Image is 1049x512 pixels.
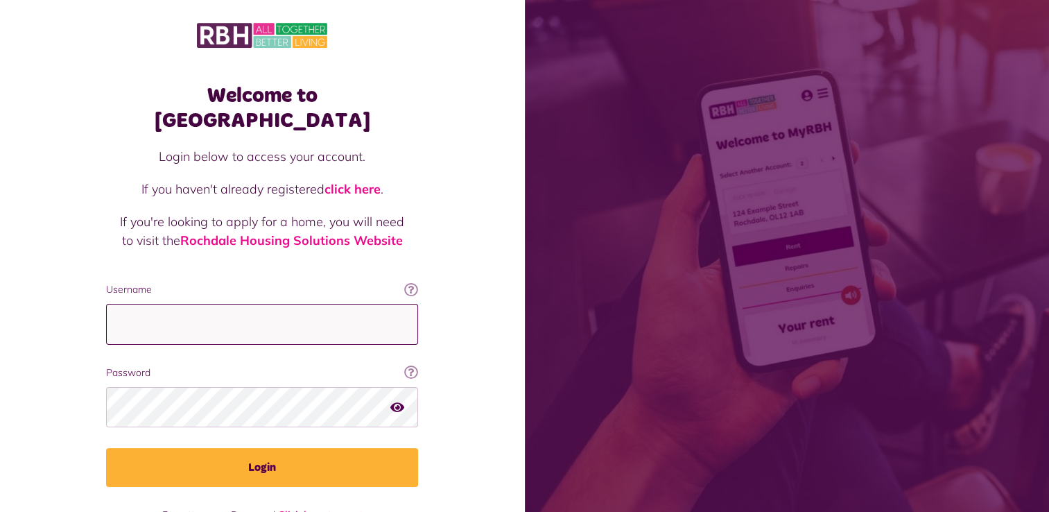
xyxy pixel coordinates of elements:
[106,366,418,380] label: Password
[324,181,381,197] a: click here
[197,21,327,50] img: MyRBH
[106,282,418,297] label: Username
[120,147,404,166] p: Login below to access your account.
[120,212,404,250] p: If you're looking to apply for a home, you will need to visit the
[120,180,404,198] p: If you haven't already registered .
[180,232,403,248] a: Rochdale Housing Solutions Website
[106,448,418,487] button: Login
[106,83,418,133] h1: Welcome to [GEOGRAPHIC_DATA]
